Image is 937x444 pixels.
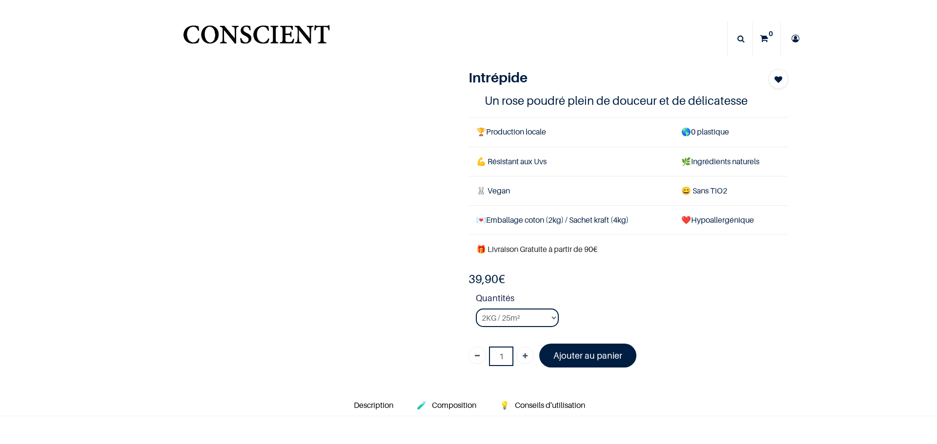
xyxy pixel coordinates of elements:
[476,291,788,309] strong: Quantités
[476,215,486,225] span: 💌
[681,156,691,166] span: 🌿
[458,33,489,44] span: Peinture
[468,272,498,286] span: 39,90
[774,74,782,85] span: Add to wishlist
[753,21,780,56] a: 0
[673,176,788,205] td: ans TiO2
[181,19,332,58] img: Conscient
[432,400,476,410] span: Composition
[485,93,773,108] h4: Un rose poudré plein de douceur et de délicatesse
[417,400,427,410] span: 🧪
[681,186,697,195] span: 😄 S
[769,69,788,89] button: Add to wishlist
[681,127,691,136] span: 🌎
[509,33,547,44] span: Nettoyant
[468,69,740,86] h1: Intrépide
[468,117,673,147] td: Production locale
[181,19,332,58] a: Logo of Conscient
[468,347,486,364] a: Supprimer
[476,127,486,136] span: 🏆
[558,33,609,44] span: Notre histoire
[516,347,534,364] a: Ajouter
[452,21,504,56] a: Peinture
[354,400,393,410] span: Description
[553,350,622,361] font: Ajouter au panier
[673,205,788,234] td: ❤️Hypoallergénique
[515,400,585,410] span: Conseils d'utilisation
[673,147,788,176] td: Ingrédients naturels
[673,117,788,147] td: 0 plastique
[476,156,547,166] span: 💪 Résistant aux Uvs
[476,244,597,254] font: 🎁 Livraison Gratuite à partir de 90€
[539,344,636,367] a: Ajouter au panier
[766,29,775,39] sup: 0
[468,205,673,234] td: Emballage coton (2kg) / Sachet kraft (4kg)
[476,186,510,195] span: 🐰 Vegan
[468,272,505,286] b: €
[500,400,509,410] span: 💡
